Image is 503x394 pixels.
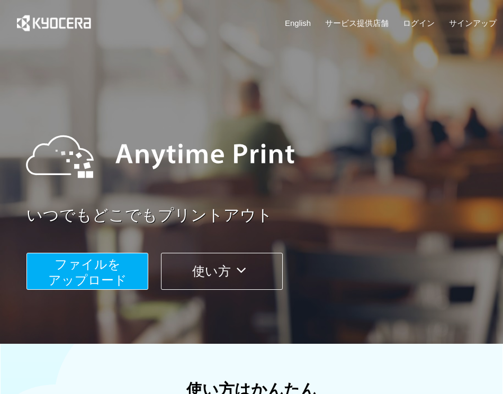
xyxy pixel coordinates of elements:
[161,253,283,290] button: 使い方
[26,253,148,290] button: ファイルを​​アップロード
[26,204,503,227] a: いつでもどこでもプリントアウト
[449,17,497,29] a: サインアップ
[285,17,311,29] a: English
[48,257,127,287] span: ファイルを ​​アップロード
[325,17,389,29] a: サービス提供店舗
[403,17,435,29] a: ログイン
